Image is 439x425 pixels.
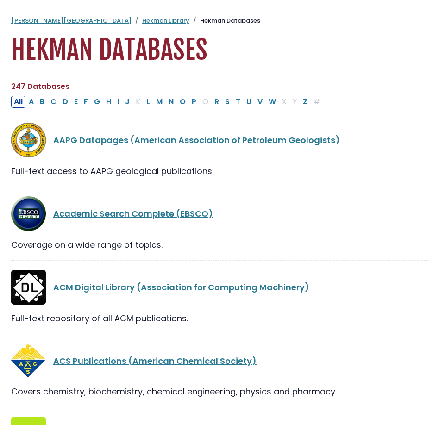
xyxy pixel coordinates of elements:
button: Filter Results I [114,96,122,108]
button: Filter Results M [153,96,165,108]
button: Filter Results D [60,96,71,108]
a: AAPG Datapages (American Association of Petroleum Geologists) [53,134,340,146]
button: Filter Results W [266,96,279,108]
div: Full-text access to AAPG geological publications. [11,165,428,177]
button: Filter Results T [233,96,243,108]
button: Filter Results V [255,96,265,108]
a: ACS Publications (American Chemical Society) [53,355,257,367]
button: All [11,96,25,108]
button: Filter Results B [37,96,47,108]
button: Filter Results R [212,96,222,108]
button: Filter Results U [244,96,254,108]
button: Filter Results E [71,96,81,108]
span: 247 Databases [11,81,69,92]
div: Alpha-list to filter by first letter of database name [11,95,324,107]
button: Filter Results F [81,96,91,108]
nav: breadcrumb [11,16,428,25]
a: Hekman Library [142,16,189,25]
button: Filter Results O [177,96,188,108]
li: Hekman Databases [189,16,260,25]
button: Filter Results S [222,96,232,108]
a: ACM Digital Library (Association for Computing Machinery) [53,281,309,293]
button: Filter Results P [189,96,199,108]
h1: Hekman Databases [11,35,428,66]
button: Filter Results N [166,96,176,108]
button: Filter Results A [26,96,37,108]
button: Filter Results H [103,96,114,108]
button: Filter Results Z [300,96,310,108]
button: Filter Results L [144,96,153,108]
div: Coverage on a wide range of topics. [11,238,428,251]
button: Filter Results J [122,96,132,108]
button: Filter Results G [91,96,103,108]
div: Full-text repository of all ACM publications. [11,312,428,325]
div: Covers chemistry, biochemistry, chemical engineering, physics and pharmacy. [11,385,428,398]
button: Filter Results C [48,96,59,108]
a: [PERSON_NAME][GEOGRAPHIC_DATA] [11,16,132,25]
a: Academic Search Complete (EBSCO) [53,208,213,219]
